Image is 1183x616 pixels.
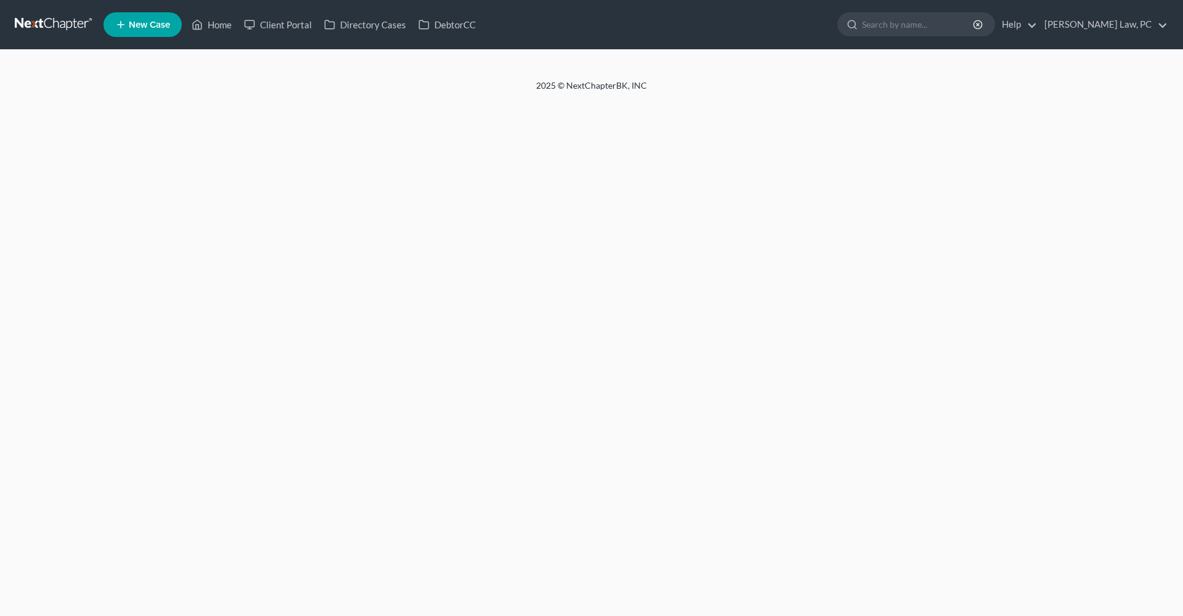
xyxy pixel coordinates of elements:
a: Directory Cases [318,14,412,36]
span: New Case [129,20,170,30]
a: [PERSON_NAME] Law, PC [1038,14,1168,36]
a: Client Portal [238,14,318,36]
input: Search by name... [862,13,975,36]
a: Home [185,14,238,36]
a: DebtorCC [412,14,482,36]
div: 2025 © NextChapterBK, INC [240,79,943,102]
a: Help [996,14,1037,36]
